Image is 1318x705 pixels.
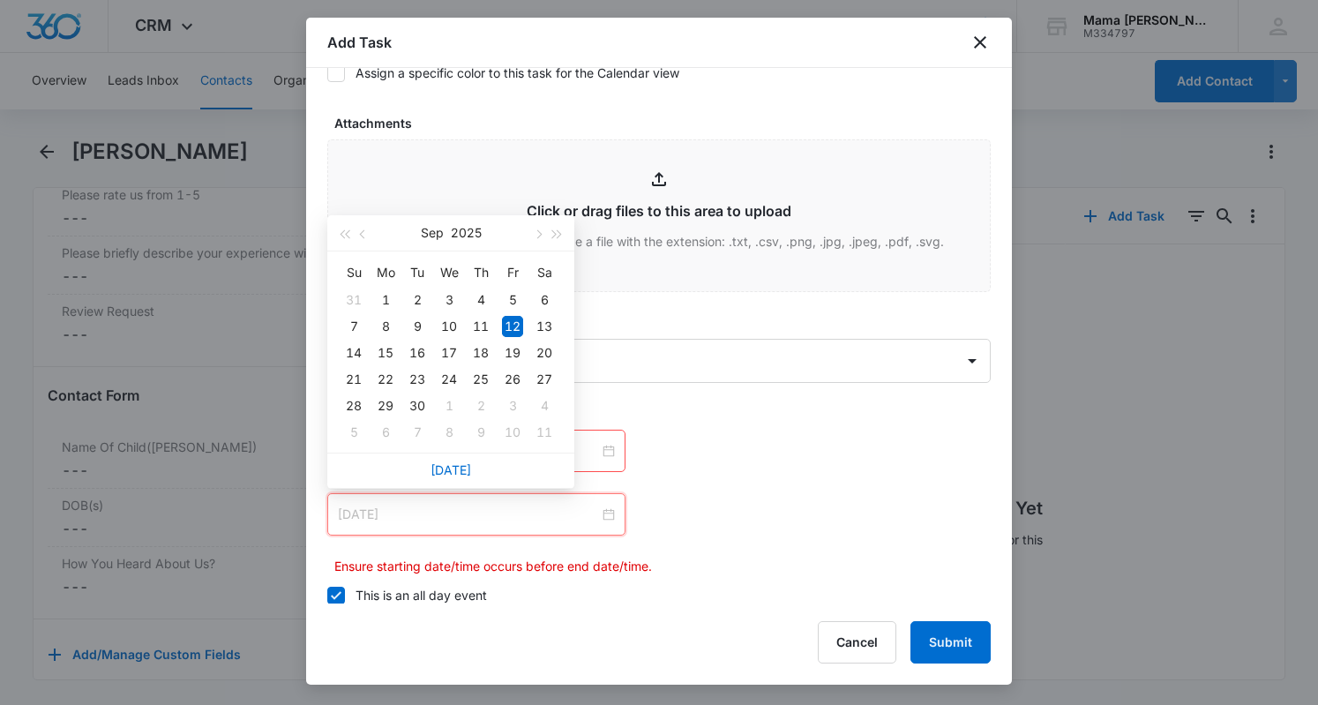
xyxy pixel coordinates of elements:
div: 17 [438,342,460,364]
td: 2025-10-11 [528,419,560,446]
div: 4 [534,395,555,416]
div: 13 [534,316,555,337]
td: 2025-09-29 [370,393,401,419]
div: 8 [375,316,396,337]
div: 25 [470,369,491,390]
td: 2025-10-10 [497,419,528,446]
td: 2025-09-01 [370,287,401,313]
div: 23 [407,369,428,390]
td: 2025-09-18 [465,340,497,366]
td: 2025-09-13 [528,313,560,340]
div: 12 [502,316,523,337]
td: 2025-09-28 [338,393,370,419]
div: 3 [502,395,523,416]
div: 14 [343,342,364,364]
div: 19 [502,342,523,364]
th: Tu [401,259,433,287]
input: Sep 12, 2025 [338,505,599,524]
div: 18 [470,342,491,364]
td: 2025-10-07 [401,419,433,446]
th: Su [338,259,370,287]
td: 2025-09-16 [401,340,433,366]
td: 2025-09-10 [433,313,465,340]
td: 2025-10-04 [528,393,560,419]
td: 2025-09-14 [338,340,370,366]
div: 27 [534,369,555,390]
label: Time span [334,404,998,423]
td: 2025-09-25 [465,366,497,393]
div: 6 [375,422,396,443]
div: 31 [343,289,364,311]
th: Fr [497,259,528,287]
td: 2025-09-21 [338,366,370,393]
div: 3 [438,289,460,311]
td: 2025-09-05 [497,287,528,313]
div: 9 [470,422,491,443]
label: Attachments [334,114,998,132]
a: [DATE] [431,462,471,477]
td: 2025-09-11 [465,313,497,340]
div: 7 [407,422,428,443]
div: 2 [407,289,428,311]
td: 2025-10-09 [465,419,497,446]
button: Submit [910,621,991,664]
th: Sa [528,259,560,287]
label: Assign a specific color to this task for the Calendar view [327,64,991,82]
div: 2 [470,395,491,416]
div: 20 [534,342,555,364]
td: 2025-09-19 [497,340,528,366]
td: 2025-09-07 [338,313,370,340]
td: 2025-09-06 [528,287,560,313]
div: 21 [343,369,364,390]
td: 2025-08-31 [338,287,370,313]
div: 30 [407,395,428,416]
div: 7 [343,316,364,337]
div: 16 [407,342,428,364]
h1: Add Task [327,32,392,53]
td: 2025-09-02 [401,287,433,313]
td: 2025-09-23 [401,366,433,393]
td: 2025-09-09 [401,313,433,340]
th: We [433,259,465,287]
div: 26 [502,369,523,390]
button: close [970,32,991,53]
td: 2025-09-03 [433,287,465,313]
p: Ensure starting date/time occurs before end date/time. [334,557,991,575]
div: 1 [438,395,460,416]
td: 2025-09-04 [465,287,497,313]
button: Cancel [818,621,896,664]
div: 22 [375,369,396,390]
td: 2025-10-06 [370,419,401,446]
td: 2025-10-02 [465,393,497,419]
div: 28 [343,395,364,416]
div: This is an all day event [356,586,487,604]
td: 2025-09-30 [401,393,433,419]
div: 10 [502,422,523,443]
div: 15 [375,342,396,364]
div: 11 [470,316,491,337]
td: 2025-09-24 [433,366,465,393]
th: Th [465,259,497,287]
div: 11 [534,422,555,443]
td: 2025-09-27 [528,366,560,393]
td: 2025-09-08 [370,313,401,340]
td: 2025-09-26 [497,366,528,393]
td: 2025-10-08 [433,419,465,446]
td: 2025-09-15 [370,340,401,366]
div: 5 [502,289,523,311]
td: 2025-09-17 [433,340,465,366]
div: 24 [438,369,460,390]
td: 2025-09-22 [370,366,401,393]
div: 4 [470,289,491,311]
th: Mo [370,259,401,287]
td: 2025-10-05 [338,419,370,446]
button: Sep [421,215,444,251]
div: 10 [438,316,460,337]
div: 29 [375,395,396,416]
td: 2025-09-12 [497,313,528,340]
div: 1 [375,289,396,311]
label: Assigned to [334,313,998,332]
button: 2025 [451,215,482,251]
div: 9 [407,316,428,337]
div: 8 [438,422,460,443]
